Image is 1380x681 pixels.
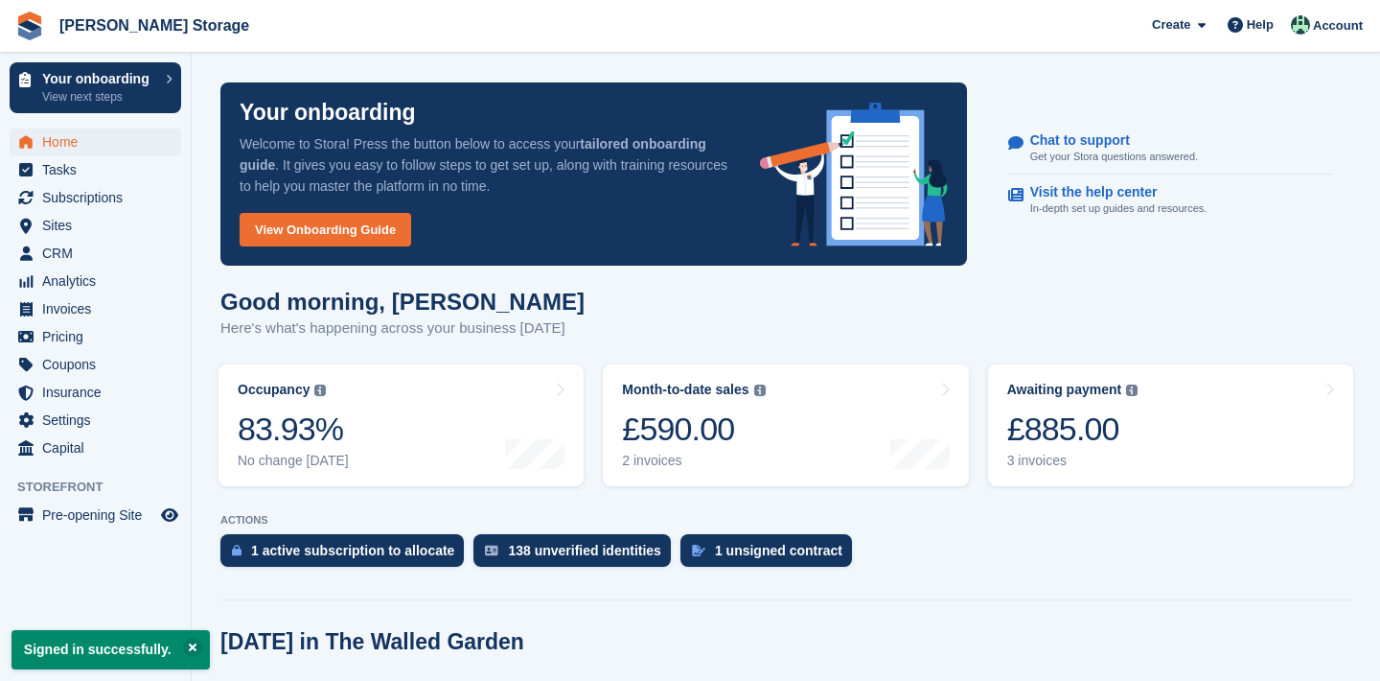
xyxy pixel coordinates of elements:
span: Create [1152,15,1190,35]
a: Occupancy 83.93% No change [DATE] [218,364,584,486]
a: menu [10,351,181,378]
a: View Onboarding Guide [240,213,411,247]
div: £590.00 [622,410,765,449]
span: Tasks [42,156,157,183]
a: Month-to-date sales £590.00 2 invoices [603,364,968,486]
div: 2 invoices [622,453,765,469]
a: Preview store [158,504,181,527]
span: Analytics [42,268,157,294]
a: 1 active subscription to allocate [220,534,473,576]
div: 138 unverified identities [508,543,661,558]
span: Capital [42,434,157,461]
span: Pricing [42,323,157,350]
span: Account [1313,16,1363,35]
img: onboarding-info-6c161a55d2c0e0a8cae90662b2fe09162a5109e8cc188191df67fb4f79e88e88.svg [760,103,948,247]
span: Settings [42,407,157,434]
a: menu [10,502,181,528]
img: icon-info-grey-7440780725fd019a000dd9b08b2336e03edf1995a4989e88bcd33f0948082b44.svg [754,385,766,396]
img: stora-icon-8386f47178a22dfd0bd8f6a31ec36ba5ce8667c1dd55bd0f319d3a0aa187defe.svg [15,12,44,40]
span: Storefront [17,478,191,497]
span: Help [1247,15,1274,35]
p: Signed in successfully. [11,630,210,669]
img: verify_identity-adf6edd0f0f0b5bbfe63781bf79b02c33cf7c696d77639b501bdc392416b5a36.svg [485,545,498,556]
p: Get your Stora questions answered. [1030,149,1198,165]
h2: [DATE] in The Walled Garden [220,629,524,655]
div: 83.93% [238,410,349,449]
span: Subscriptions [42,184,157,211]
div: No change [DATE] [238,453,349,469]
div: 1 unsigned contract [715,543,842,558]
p: Chat to support [1030,132,1183,149]
a: menu [10,240,181,267]
div: £885.00 [1007,410,1138,449]
a: menu [10,268,181,294]
a: [PERSON_NAME] Storage [52,10,257,41]
div: 1 active subscription to allocate [251,543,454,558]
img: Nicholas Pain [1291,15,1310,35]
span: CRM [42,240,157,267]
a: menu [10,407,181,434]
p: ACTIONS [220,514,1351,527]
img: active_subscription_to_allocate_icon-d502201f5373d7db506a760aba3b589e785aa758c864c3986d89f69b8ff3... [232,544,241,556]
a: Chat to support Get your Stora questions answered. [1008,123,1333,176]
span: Coupons [42,351,157,378]
span: Pre-opening Site [42,502,157,528]
a: Visit the help center In-depth set up guides and resources. [1008,175,1333,226]
div: 3 invoices [1007,453,1138,469]
img: icon-info-grey-7440780725fd019a000dd9b08b2336e03edf1995a4989e88bcd33f0948082b44.svg [314,385,326,396]
span: Invoices [42,295,157,322]
a: menu [10,434,181,461]
a: menu [10,184,181,211]
a: menu [10,156,181,183]
p: View next steps [42,88,156,106]
a: 1 unsigned contract [680,534,862,576]
a: menu [10,129,181,155]
a: 138 unverified identities [473,534,680,576]
a: menu [10,323,181,350]
div: Occupancy [238,382,310,398]
a: menu [10,212,181,239]
span: Home [42,129,157,155]
p: Welcome to Stora! Press the button below to access your . It gives you easy to follow steps to ge... [240,133,729,197]
p: Your onboarding [240,102,416,124]
a: Awaiting payment £885.00 3 invoices [988,364,1353,486]
a: menu [10,295,181,322]
h1: Good morning, [PERSON_NAME] [220,289,585,315]
span: Insurance [42,379,157,406]
span: Sites [42,212,157,239]
a: menu [10,379,181,406]
img: contract_signature_icon-13c848040528278c33f63329250d36e43548de30e8caae1d1a13099fd9432cc5.svg [692,545,705,556]
p: Your onboarding [42,72,156,85]
p: In-depth set up guides and resources. [1030,200,1207,217]
p: Visit the help center [1030,184,1192,200]
img: icon-info-grey-7440780725fd019a000dd9b08b2336e03edf1995a4989e88bcd33f0948082b44.svg [1126,385,1138,396]
a: Your onboarding View next steps [10,62,181,113]
div: Month-to-date sales [622,382,748,398]
div: Awaiting payment [1007,382,1122,398]
p: Here's what's happening across your business [DATE] [220,317,585,340]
